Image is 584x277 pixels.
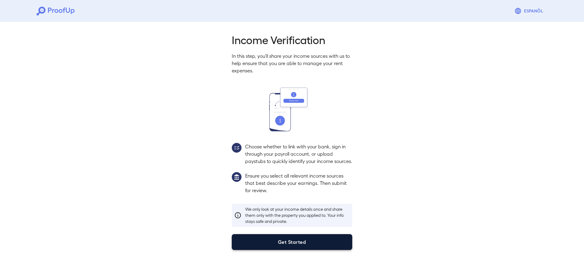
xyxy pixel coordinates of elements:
[245,143,352,165] p: Choose whether to link with your bank, sign in through your payroll account, or upload paystubs t...
[245,172,352,194] p: Ensure you select all relevant income sources that best describe your earnings. Then submit for r...
[512,5,547,17] button: Espanõl
[245,206,350,224] p: We only look at your income details once and share them only with the property you applied to. Yo...
[232,143,242,153] img: group2.svg
[269,88,315,131] img: transfer_money.svg
[232,172,242,182] img: group1.svg
[232,52,352,74] p: In this step, you'll share your income sources with us to help ensure that you are able to manage...
[232,33,352,46] h2: Income Verification
[232,234,352,250] button: Get Started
